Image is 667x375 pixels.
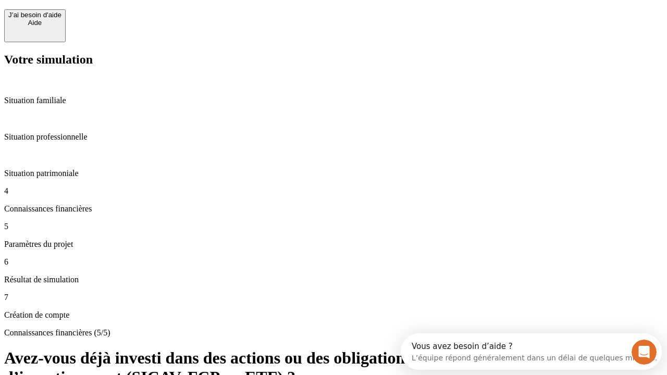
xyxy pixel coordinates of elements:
[4,240,663,249] p: Paramètres du projet
[4,204,663,214] p: Connaissances financières
[632,340,657,365] iframe: Intercom live chat
[4,96,663,105] p: Situation familiale
[4,275,663,284] p: Résultat de simulation
[4,186,663,196] p: 4
[4,4,287,33] div: Ouvrir le Messenger Intercom
[11,9,256,17] div: Vous avez besoin d’aide ?
[4,169,663,178] p: Situation patrimoniale
[4,132,663,142] p: Situation professionnelle
[11,17,256,28] div: L’équipe répond généralement dans un délai de quelques minutes.
[4,293,663,302] p: 7
[4,257,663,267] p: 6
[401,333,662,370] iframe: Intercom live chat discovery launcher
[4,222,663,231] p: 5
[8,11,61,19] div: J’ai besoin d'aide
[4,53,663,67] h2: Votre simulation
[4,310,663,320] p: Création de compte
[4,9,66,42] button: J’ai besoin d'aideAide
[8,19,61,27] div: Aide
[4,328,663,337] p: Connaissances financières (5/5)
